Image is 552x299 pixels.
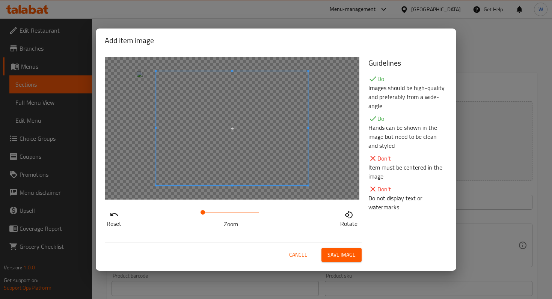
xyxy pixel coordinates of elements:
[368,194,447,212] p: Do not display text or watermarks
[105,35,447,47] h2: Add item image
[368,154,447,163] p: Don't
[368,57,447,69] h5: Guidelines
[105,208,123,227] button: Reset
[368,123,447,150] p: Hands can be shown in the image but need to be clean and styled
[338,208,359,227] button: Rotate
[321,248,362,262] button: Save image
[368,185,447,194] p: Don't
[368,74,447,83] p: Do
[203,219,259,228] p: Zoom
[340,219,357,228] p: Rotate
[107,219,121,228] p: Reset
[368,83,447,110] p: Images should be high-quality and preferably from a wide-angle
[368,114,447,123] p: Do
[286,248,310,262] button: Cancel
[327,250,356,260] span: Save image
[368,163,447,181] p: Item must be centered in the image
[289,250,307,260] span: Cancel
